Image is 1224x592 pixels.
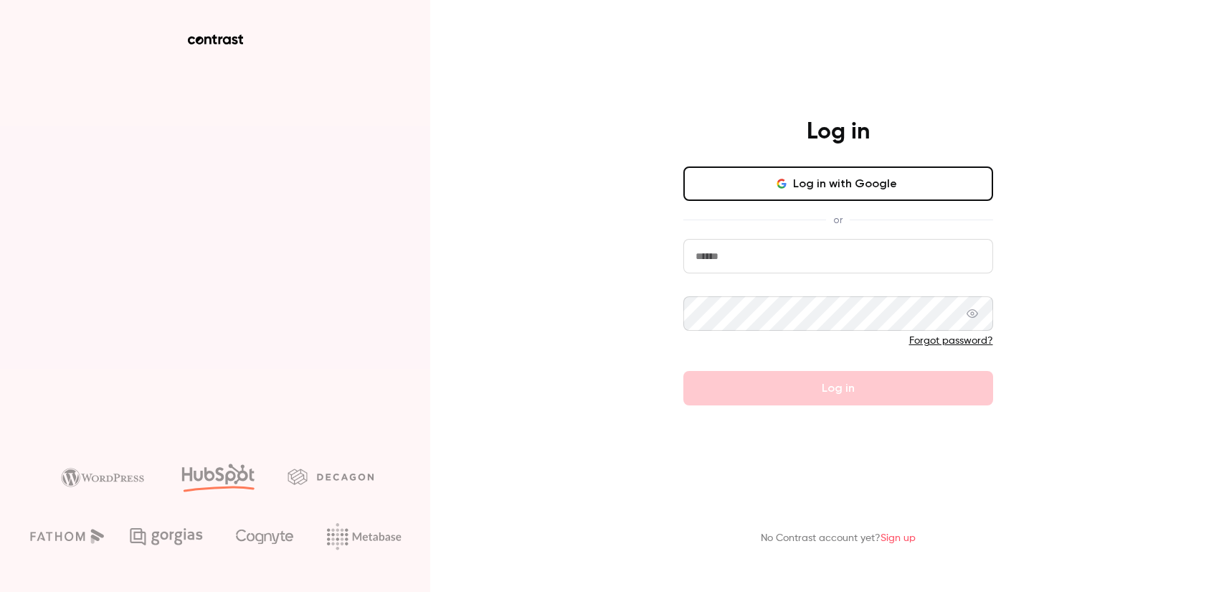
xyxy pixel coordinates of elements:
[761,531,916,546] p: No Contrast account yet?
[683,166,993,201] button: Log in with Google
[881,533,916,543] a: Sign up
[826,212,850,227] span: or
[807,118,870,146] h4: Log in
[288,469,374,484] img: decagon
[909,336,993,346] a: Forgot password?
